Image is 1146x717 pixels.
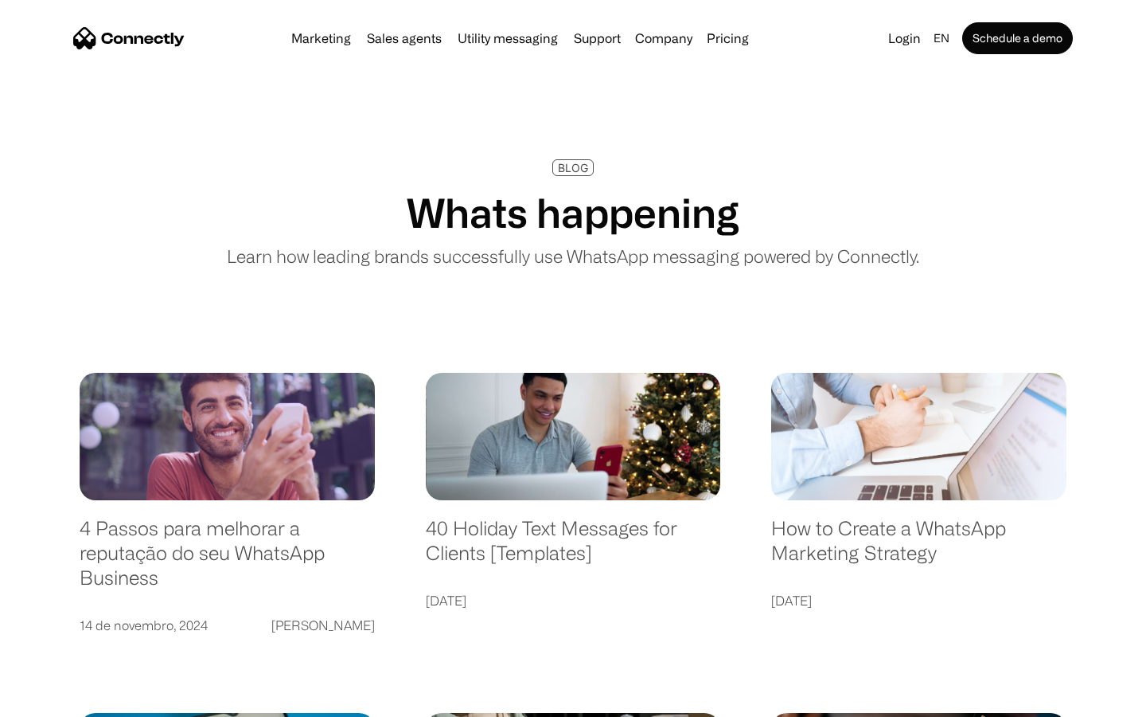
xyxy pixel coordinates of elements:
a: Utility messaging [451,32,564,45]
a: Sales agents [361,32,448,45]
div: Company [635,27,692,49]
ul: Language list [32,689,95,711]
a: Pricing [700,32,755,45]
a: Marketing [285,32,357,45]
div: en [934,27,949,49]
div: [DATE] [426,590,466,612]
div: [PERSON_NAME] [271,614,375,637]
a: 4 Passos para melhorar a reputação do seu WhatsApp Business [80,516,375,605]
a: How to Create a WhatsApp Marketing Strategy [771,516,1066,581]
div: 14 de novembro, 2024 [80,614,208,637]
a: Schedule a demo [962,22,1073,54]
p: Learn how leading brands successfully use WhatsApp messaging powered by Connectly. [227,243,919,269]
a: Login [882,27,927,49]
div: [DATE] [771,590,812,612]
div: BLOG [558,162,588,174]
h1: Whats happening [407,189,739,237]
aside: Language selected: English [16,689,95,711]
a: Support [567,32,627,45]
a: 40 Holiday Text Messages for Clients [Templates] [426,516,721,581]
